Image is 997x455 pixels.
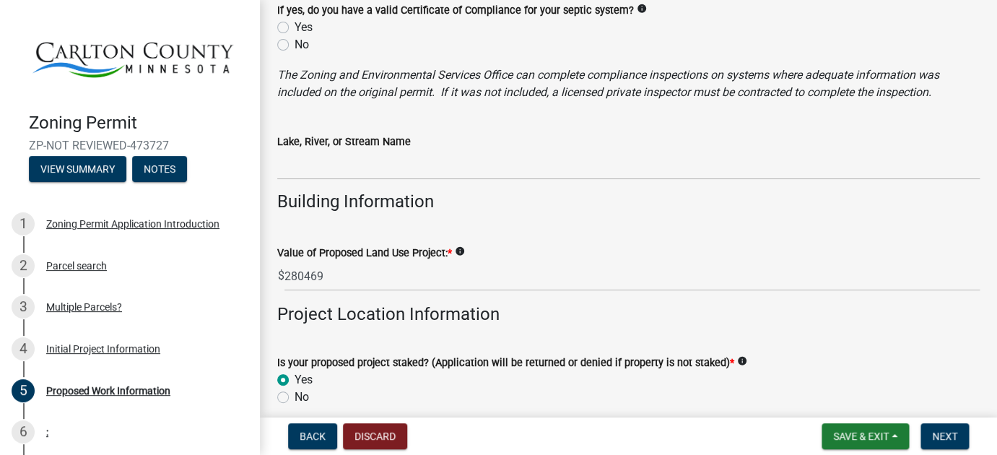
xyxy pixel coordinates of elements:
i: info [455,246,465,256]
div: Proposed Work Information [46,386,170,396]
button: Notes [132,156,187,182]
i: info [637,4,647,14]
i: info [737,356,747,366]
h4: Zoning Permit [29,113,248,134]
img: Carlton County, Minnesota [29,15,237,97]
div: Zoning Permit Application Introduction [46,219,219,229]
wm-modal-confirm: Summary [29,165,126,176]
button: Back [288,423,337,449]
button: Next [920,423,969,449]
h4: Building Information [277,191,980,212]
div: Multiple Parcels? [46,302,122,312]
button: Discard [343,423,407,449]
label: No [295,36,309,53]
div: 3 [12,295,35,318]
i: The Zoning and Environmental Services Office can complete compliance inspections on systems where... [277,68,939,99]
span: Save & Exit [833,430,889,442]
div: Initial Project Information [46,344,160,354]
div: 4 [12,337,35,360]
label: If yes, do you have a valid Certificate of Compliance for your septic system? [277,6,634,16]
span: Back [300,430,326,442]
wm-modal-confirm: Notes [132,165,187,176]
div: 1 [12,212,35,235]
button: View Summary [29,156,126,182]
div: 6 [12,420,35,443]
span: Next [932,430,957,442]
label: Lake, River, or Stream Name [277,137,411,147]
h4: Project Location Information [277,304,980,325]
label: Yes [295,19,313,36]
span: $ [277,261,285,291]
div: 5 [12,379,35,402]
div: : [46,427,48,437]
span: ZP-NOT REVIEWED-473727 [29,139,231,152]
label: No [295,389,309,406]
button: Save & Exit [822,423,909,449]
label: Is your proposed project staked? (Application will be returned or denied if property is not staked) [277,358,734,368]
label: Value of Proposed Land Use Project: [277,248,452,259]
div: 2 [12,254,35,277]
div: Parcel search [46,261,107,271]
label: Yes [295,371,313,389]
